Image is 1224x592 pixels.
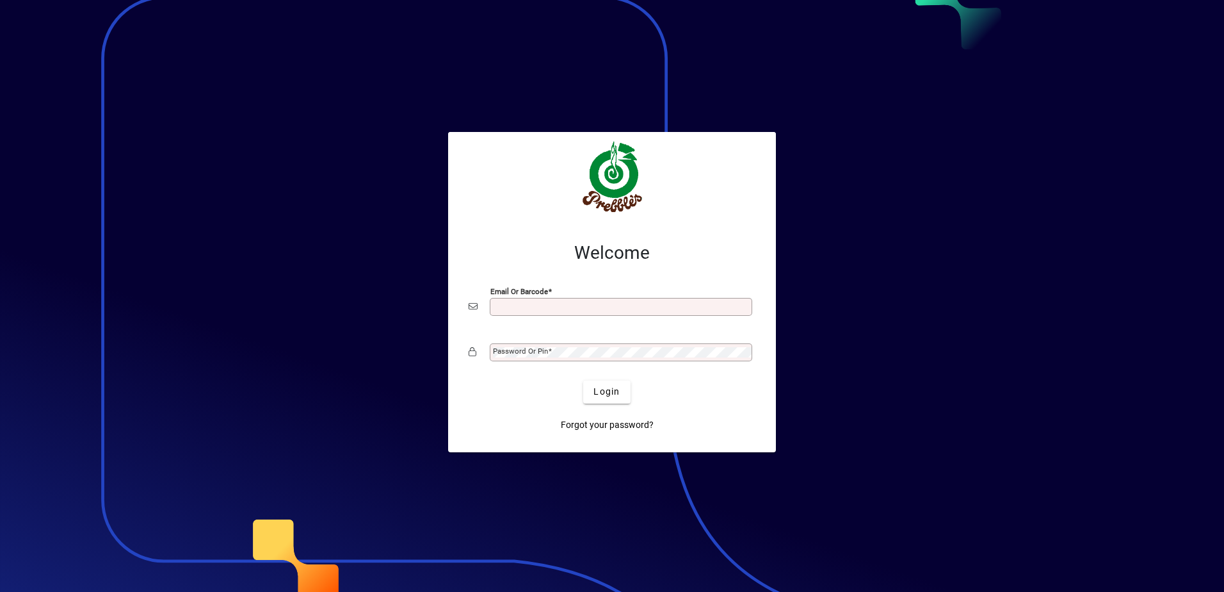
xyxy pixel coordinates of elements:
h2: Welcome [469,242,755,264]
a: Forgot your password? [556,414,659,437]
mat-label: Email or Barcode [490,286,548,295]
mat-label: Password or Pin [493,347,548,356]
span: Forgot your password? [561,418,654,432]
span: Login [593,385,620,399]
button: Login [583,381,630,404]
